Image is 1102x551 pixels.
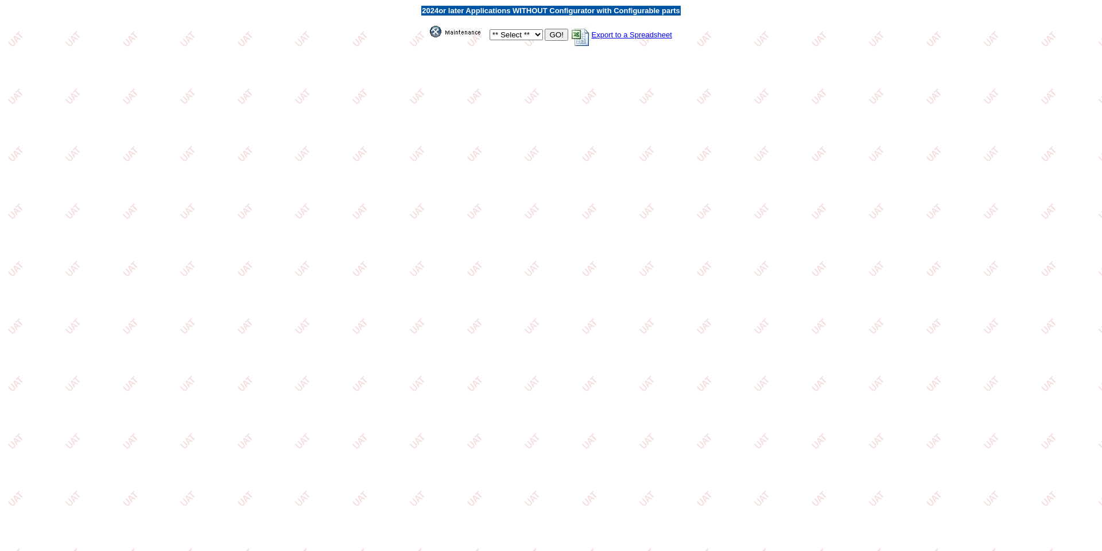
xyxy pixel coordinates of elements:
input: GO! [545,29,568,41]
a: Export to a Spreadsheet [571,30,672,39]
span: 2024 [422,6,439,15]
img: maint.gif [430,26,487,37]
td: or later Applications WITHOUT Configurator with Configurable parts [421,6,681,16]
img: MSExcel.jpg [571,26,592,49]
